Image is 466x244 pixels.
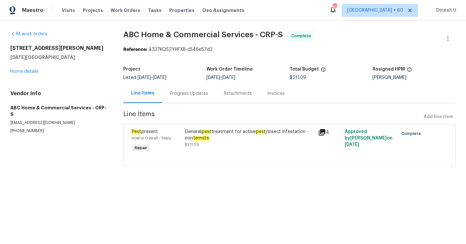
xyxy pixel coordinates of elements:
[123,111,421,123] span: Line Items
[153,75,166,80] span: [DATE]
[185,128,314,141] div: General treatment for active /insect infestation - non
[372,67,405,72] h5: Assigned HPM
[10,105,108,117] h5: ABC Home & Commercial Services - CRP-S
[372,75,456,80] div: [PERSON_NAME]
[407,67,412,75] span: The hpm assigned to this work order.
[434,7,456,14] span: Dinesh U
[131,129,158,134] span: present
[131,136,171,140] span: Interior Overall - Pests
[10,90,108,97] h4: Vendor Info
[132,145,150,151] span: Repair
[138,75,166,80] span: -
[267,90,285,97] div: Invoices
[321,67,326,75] span: The total cost of line items that have been proposed by Opendoor. This sum includes line items th...
[401,130,424,137] span: Complete
[206,75,235,80] span: -
[185,143,199,147] span: $211.09
[123,47,147,52] b: Reference:
[224,90,252,97] div: Attachments
[291,33,314,39] span: Complete
[201,129,212,134] em: pest
[206,75,220,80] span: [DATE]
[138,75,151,80] span: [DATE]
[123,31,283,39] span: ABC Home & Commercial Services - CRP-S
[10,32,47,36] a: All work orders
[10,45,108,51] h2: [STREET_ADDRESS][PERSON_NAME]
[332,4,337,10] div: 832
[345,142,359,147] span: [DATE]
[169,7,194,14] span: Properties
[123,67,140,72] h5: Project
[318,128,341,136] div: 4
[10,69,39,74] a: Home details
[10,54,108,61] h5: [DATE][GEOGRAPHIC_DATA]
[10,120,108,126] p: [EMAIL_ADDRESS][DOMAIN_NAME]
[347,7,403,14] span: [GEOGRAPHIC_DATA] + 60
[148,8,161,13] span: Tasks
[123,75,166,80] span: Listed
[345,129,393,147] span: Approved by [PERSON_NAME] on
[131,90,154,96] div: Line Items
[62,7,75,14] span: Visits
[222,75,235,80] span: [DATE]
[193,136,209,141] em: termite
[10,128,108,134] p: [PHONE_NUMBER]
[111,7,140,14] span: Work Orders
[290,67,319,72] h5: Total Budget
[83,7,103,14] span: Projects
[170,90,208,97] div: Progress Updates
[290,75,306,80] span: $211.09
[131,129,141,134] em: Pest
[206,67,253,72] h5: Work Order Timeline
[123,46,456,53] div: 4337KQS2YHFXB-c546e57d2
[22,7,43,14] span: Maestro
[202,7,244,14] span: Geo Assignments
[256,129,266,134] em: pest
